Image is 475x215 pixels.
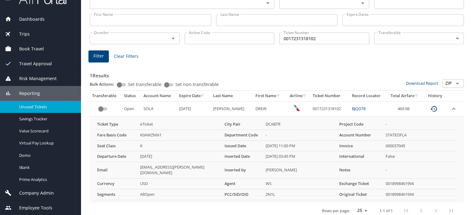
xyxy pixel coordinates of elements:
td: [EMAIL_ADDRESS][PERSON_NAME][DOMAIN_NAME] [138,162,222,178]
td: eTicket [138,119,222,130]
td: [DATE] [138,151,222,162]
td: 000037045 [383,140,456,151]
td: K [138,140,222,151]
th: Record Locator [349,91,387,101]
th: Ticket Type [95,119,138,130]
p: 1-1 of 1 [379,209,393,213]
td: 469.98 [387,101,423,116]
span: Employee Tools [11,204,52,211]
th: Segments [95,189,138,200]
th: Seat Class [95,140,138,151]
button: sort [201,94,205,98]
td: Open [122,101,141,116]
p: Bulk Actions: [90,81,119,87]
span: Set transferable [128,82,161,87]
th: Fare Basis Code [95,130,138,140]
th: Email [95,162,138,178]
a: BJQD78 [352,106,366,111]
td: STATEOFLA [383,130,456,140]
table: more info about unused tickets [95,119,456,200]
td: 2N1L [263,189,337,200]
td: [DATE] 11:00 PM [263,140,337,151]
td: 0018998461994 [383,178,456,189]
span: Filter [93,52,104,60]
span: IBank [19,165,74,170]
th: International [337,151,383,162]
th: Expire Date [177,91,211,101]
th: Invoice [337,140,383,151]
th: Notes [337,162,383,178]
th: Inserted Date [222,151,263,162]
th: Account Name [141,91,176,101]
button: sort [276,94,280,98]
td: AllOpen [138,189,222,200]
th: Project Code [337,119,383,130]
img: American Airlines [294,105,300,111]
button: Clear Filters [111,51,141,62]
th: Original Ticket [337,189,383,200]
th: City Pair [222,119,263,130]
td: DCABTR [263,119,337,130]
button: sort [302,94,307,98]
a: Download Report [406,80,439,86]
span: Company Admin [11,190,54,196]
th: Currency [95,178,138,189]
button: Filter [88,50,109,62]
button: expand row [450,105,457,113]
th: Exchange Ticket [337,178,383,189]
h3: 1 Results [90,68,464,79]
td: SOLA [141,101,176,116]
th: History [423,91,447,101]
th: First Name [253,91,286,101]
span: Travel Approval [11,60,52,67]
span: Reporting [11,90,40,97]
button: sort [414,94,419,98]
th: Ticket Number [310,91,349,101]
th: Inserted by [222,162,263,178]
span: Savings Tracker [19,116,74,122]
button: Open [169,34,178,43]
th: Airline [286,91,310,101]
span: Clear Filters [114,53,139,60]
th: Total Airfare [387,91,423,101]
th: Account Number [337,130,383,140]
span: Value Scorecard [19,128,74,134]
div: Transferable [92,93,119,99]
th: Agent [222,178,263,189]
span: Prime Analytics [19,177,74,183]
span: Trips [11,31,30,37]
td: - [383,162,456,178]
th: Last Name [211,91,253,101]
td: 0017231318102 [310,101,349,116]
td: - [263,130,337,140]
button: Open [453,34,462,43]
span: Dashboards [11,16,45,23]
td: [PERSON_NAME] [211,101,253,116]
td: 0018998461994 [383,189,456,200]
th: Issued Date [222,140,263,151]
td: K0AWZNN1 [138,130,222,140]
th: Status [122,91,141,101]
p: Rows per page: [322,209,350,213]
td: WS [263,178,337,189]
span: Virtual Pay Lookup [19,140,74,146]
td: USD [138,178,222,189]
span: Set non-transferable [175,82,219,87]
button: Open [453,79,462,88]
th: Departure Date [95,151,138,162]
td: False [383,151,456,162]
span: Unused Tickets [19,104,74,110]
td: [PERSON_NAME] [263,162,337,178]
span: Domo [19,153,74,158]
td: - [383,119,456,130]
td: [DATE] 03:45 PM [263,151,337,162]
td: [DATE] [177,101,211,116]
th: Department Code [222,130,263,140]
span: Book Travel [11,45,44,52]
th: PCC/SID/OID [222,189,263,200]
td: DREW [253,101,286,116]
span: Risk Management [11,75,57,82]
